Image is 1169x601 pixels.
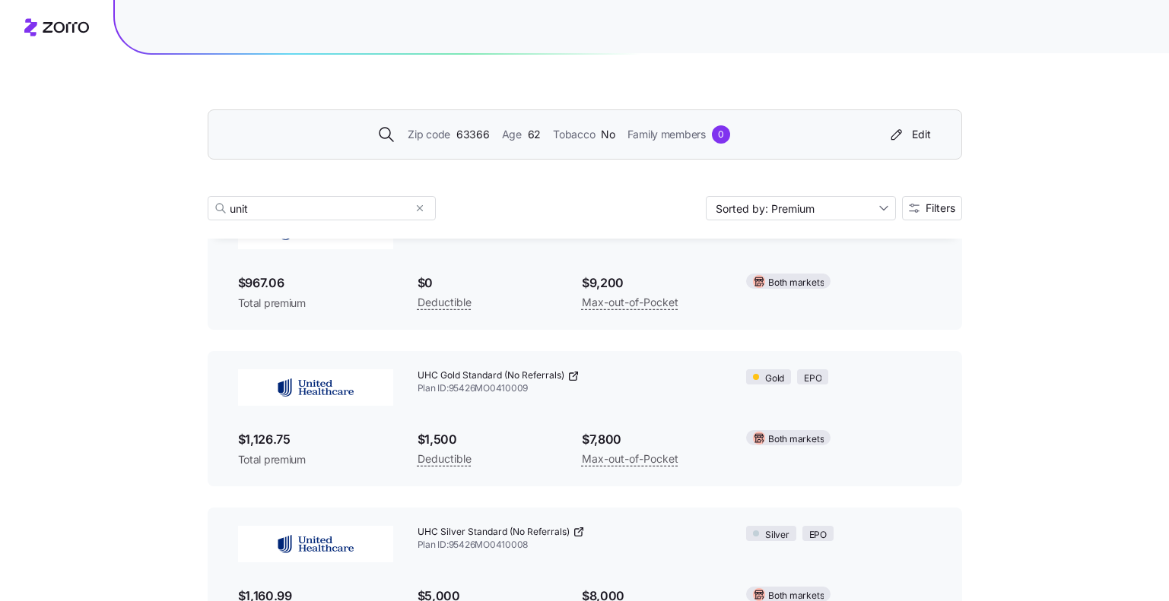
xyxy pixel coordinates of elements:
span: Zip code [408,126,450,143]
button: Filters [902,196,962,220]
span: 62 [528,126,541,143]
span: $1,126.75 [238,430,393,449]
span: Max-out-of-Pocket [582,293,678,312]
span: Total premium [238,296,393,311]
span: 63366 [456,126,490,143]
span: Deductible [418,450,472,468]
span: Gold [765,372,784,386]
input: Plan ID, carrier etc. [208,196,436,220]
span: EPO [804,372,821,386]
span: Family members [627,126,706,143]
span: Tobacco [553,126,595,143]
span: Total premium [238,452,393,467]
span: Plan ID: 95426MO0410008 [418,539,723,552]
img: UnitedHealthcare [238,369,393,406]
span: No [601,126,615,143]
span: UHC Silver Standard (No Referrals) [418,526,570,539]
span: $7,800 [582,430,722,449]
span: Age [502,126,522,143]
span: UHC Gold Standard (No Referrals) [418,369,564,382]
span: Both markets [768,432,824,447]
span: Filters [926,203,955,214]
span: Max-out-of-Pocket [582,450,678,468]
button: Edit [882,122,937,147]
div: Edit [888,127,931,142]
span: EPO [809,528,827,542]
span: Silver [765,528,789,542]
input: Sort by [706,196,896,220]
img: UnitedHealthcare [238,526,393,562]
span: Both markets [768,276,824,290]
span: Plan ID: 95426MO0410009 [418,382,723,395]
span: $9,200 [582,274,722,293]
span: Deductible [418,293,472,312]
span: $967.06 [238,274,393,293]
div: 0 [712,125,730,144]
span: $1,500 [418,430,557,449]
span: $0 [418,274,557,293]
